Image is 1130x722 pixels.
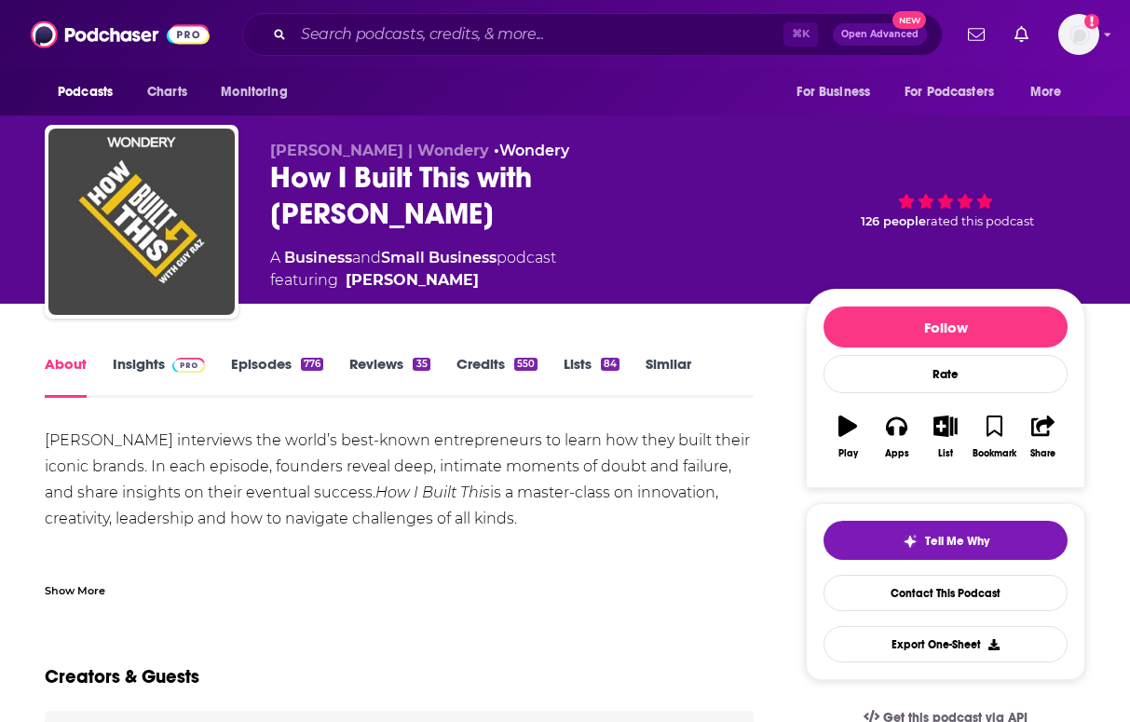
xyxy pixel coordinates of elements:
a: Show notifications dropdown [1007,19,1036,50]
img: Podchaser Pro [172,358,205,373]
button: Follow [824,307,1068,347]
span: For Podcasters [905,79,994,105]
button: Apps [872,403,920,470]
span: featuring [270,269,556,292]
div: 776 [301,358,323,371]
button: Show profile menu [1058,14,1099,55]
em: How I Built This [375,484,490,501]
div: 126 peoplerated this podcast [806,142,1085,258]
a: Charts [135,75,198,110]
span: ⌘ K [783,22,818,47]
span: For Business [796,79,870,105]
a: InsightsPodchaser Pro [113,355,205,398]
div: Apps [885,448,909,459]
span: Tell Me Why [925,534,989,549]
div: [PERSON_NAME] interviews the world’s best-known entrepreneurs to learn how they built their iconi... [45,428,754,715]
span: Open Advanced [841,30,919,39]
span: Logged in as alignPR [1058,14,1099,55]
a: [PERSON_NAME] [346,269,479,292]
button: Play [824,403,872,470]
span: New [892,11,926,29]
h2: Creators & Guests [45,665,199,688]
span: rated this podcast [926,214,1034,228]
div: Rate [824,355,1068,393]
img: Podchaser - Follow, Share and Rate Podcasts [31,17,210,52]
span: 126 people [861,214,926,228]
span: and [352,249,381,266]
a: Contact This Podcast [824,575,1068,611]
button: tell me why sparkleTell Me Why [824,521,1068,560]
button: open menu [783,75,893,110]
a: Episodes776 [231,355,323,398]
button: open menu [892,75,1021,110]
div: A podcast [270,247,556,292]
a: Credits550 [456,355,538,398]
button: List [921,403,970,470]
span: Monitoring [221,79,287,105]
button: Bookmark [970,403,1018,470]
div: 550 [514,358,538,371]
span: [PERSON_NAME] | Wondery [270,142,489,159]
span: More [1030,79,1062,105]
input: Search podcasts, credits, & more... [293,20,783,49]
button: Open AdvancedNew [833,23,927,46]
span: Charts [147,79,187,105]
div: List [938,448,953,459]
a: Business [284,249,352,266]
a: Reviews35 [349,355,429,398]
button: open menu [45,75,137,110]
a: Lists84 [564,355,619,398]
img: How I Built This with Guy Raz [48,129,235,315]
img: tell me why sparkle [903,534,918,549]
div: Play [838,448,858,459]
a: About [45,355,87,398]
div: Share [1030,448,1055,459]
a: Wondery [499,142,569,159]
button: open menu [208,75,311,110]
div: Search podcasts, credits, & more... [242,13,943,56]
a: Show notifications dropdown [960,19,992,50]
svg: Add a profile image [1084,14,1099,29]
img: User Profile [1058,14,1099,55]
button: open menu [1017,75,1085,110]
a: Small Business [381,249,497,266]
div: 84 [601,358,619,371]
button: Export One-Sheet [824,626,1068,662]
div: 35 [413,358,429,371]
div: Bookmark [973,448,1016,459]
button: Share [1019,403,1068,470]
span: • [494,142,569,159]
a: Similar [646,355,691,398]
span: Podcasts [58,79,113,105]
